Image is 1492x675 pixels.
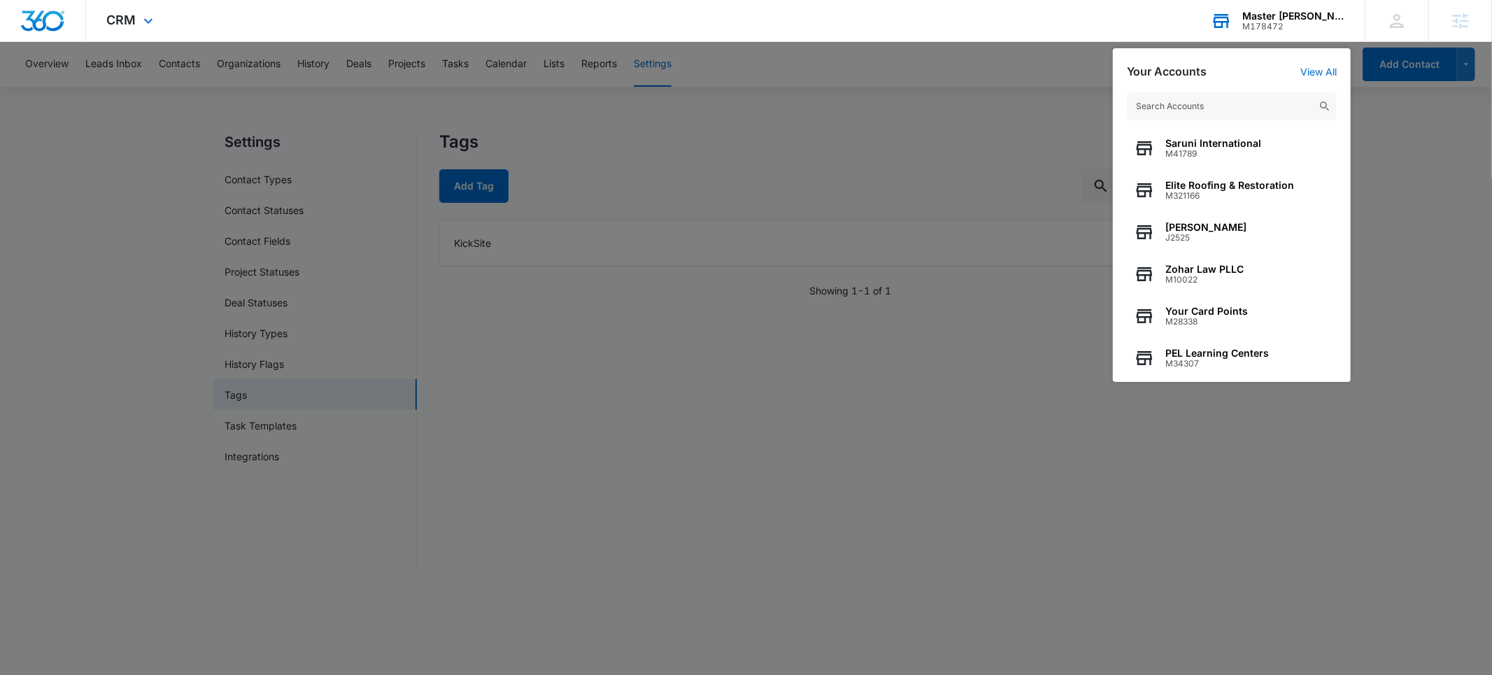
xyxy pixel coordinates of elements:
button: PEL Learning CentersM34307 [1127,337,1337,379]
input: Search Accounts [1127,92,1337,120]
span: Saruni International [1165,138,1261,149]
span: M41789 [1165,149,1261,159]
span: M28338 [1165,317,1248,327]
div: account id [1242,22,1344,31]
button: Elite Roofing & RestorationM321166 [1127,169,1337,211]
span: [PERSON_NAME] [1165,222,1246,233]
button: Saruni InternationalM41789 [1127,127,1337,169]
a: View All [1300,66,1337,78]
span: Your Card Points [1165,306,1248,317]
span: M321166 [1165,191,1294,201]
span: M10022 [1165,275,1244,285]
span: PEL Learning Centers [1165,348,1269,359]
span: Zohar Law PLLC [1165,264,1244,275]
div: account name [1242,10,1344,22]
button: Your Card PointsM28338 [1127,295,1337,337]
button: Zohar Law PLLCM10022 [1127,253,1337,295]
span: M34307 [1165,359,1269,369]
span: J2525 [1165,233,1246,243]
span: Elite Roofing & Restoration [1165,180,1294,191]
span: CRM [107,13,136,27]
h2: Your Accounts [1127,65,1207,78]
button: [PERSON_NAME]J2525 [1127,211,1337,253]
